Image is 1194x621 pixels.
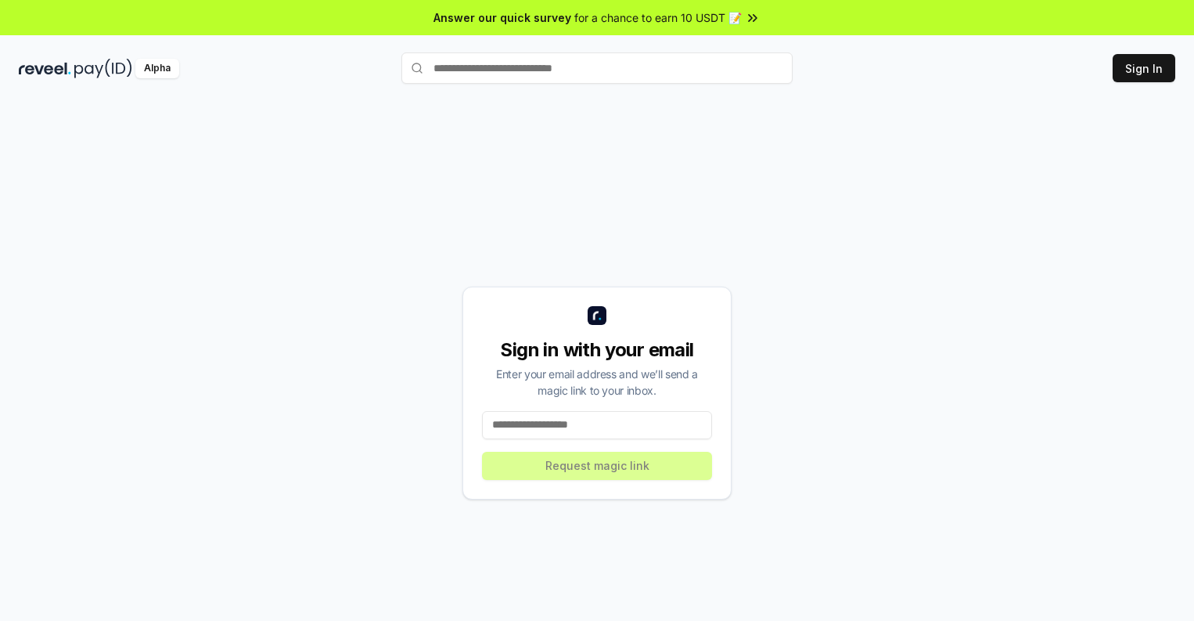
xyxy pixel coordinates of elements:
[482,366,712,399] div: Enter your email address and we’ll send a magic link to your inbox.
[482,338,712,363] div: Sign in with your email
[433,9,571,26] span: Answer our quick survey
[19,59,71,78] img: reveel_dark
[588,306,606,325] img: logo_small
[574,9,742,26] span: for a chance to earn 10 USDT 📝
[135,59,179,78] div: Alpha
[74,59,132,78] img: pay_id
[1113,54,1175,82] button: Sign In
